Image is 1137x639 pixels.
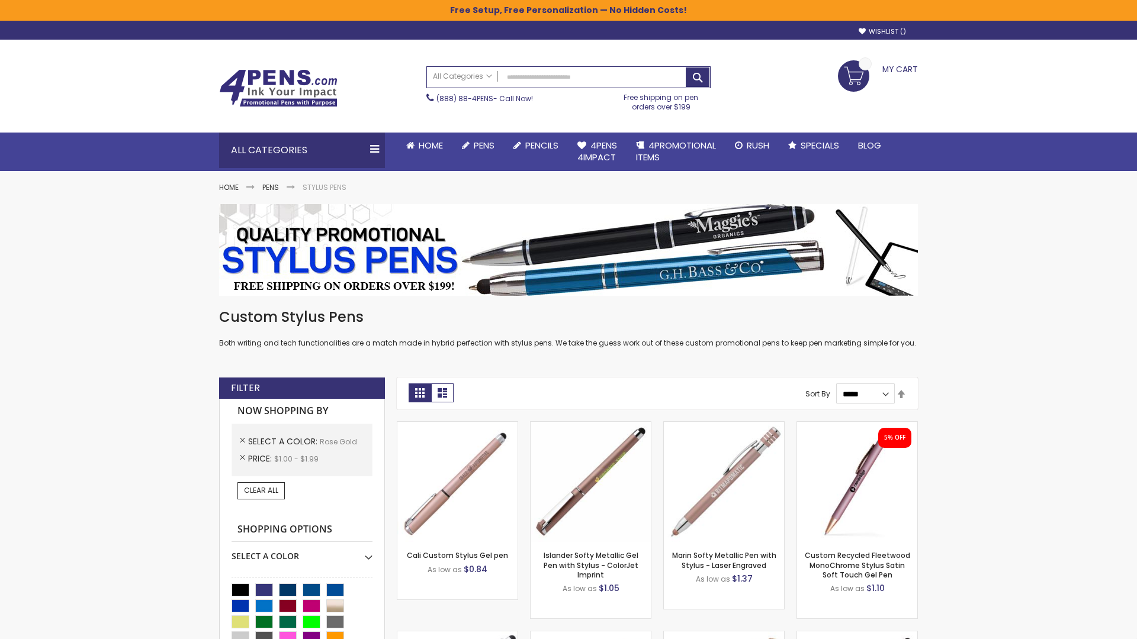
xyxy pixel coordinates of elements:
[219,133,385,168] div: All Categories
[779,133,849,159] a: Specials
[884,434,905,442] div: 5% OFF
[219,308,918,348] div: Both writing and tech functionalities are a match made in hybrid perfection with stylus pens. We ...
[859,27,906,36] a: Wishlist
[419,139,443,151] span: Home
[274,454,319,464] span: $1.00 - $1.99
[232,517,372,543] strong: Shopping Options
[797,421,917,431] a: Custom Recycled Fleetwood MonoChrome Stylus Satin Soft Touch Gel Pen-Rose Gold
[303,182,346,192] strong: Stylus Pens
[664,422,784,542] img: Marin Softy Metallic Pen with Stylus - Laser Engraved-Rose Gold
[672,550,776,570] a: Marin Softy Metallic Pen with Stylus - Laser Engraved
[830,583,865,593] span: As low as
[397,421,518,431] a: Cali Custom Stylus Gel pen-Rose Gold
[397,133,452,159] a: Home
[531,422,651,542] img: Islander Softy Metallic Gel Pen with Stylus - ColorJet Imprint-Rose Gold
[244,485,278,495] span: Clear All
[248,435,320,447] span: Select A Color
[627,133,725,171] a: 4PROMOTIONALITEMS
[636,139,716,163] span: 4PROMOTIONAL ITEMS
[397,422,518,542] img: Cali Custom Stylus Gel pen-Rose Gold
[452,133,504,159] a: Pens
[436,93,493,104] a: (888) 88-4PENS
[407,550,508,560] a: Cali Custom Stylus Gel pen
[219,69,338,107] img: 4Pens Custom Pens and Promotional Products
[262,182,279,192] a: Pens
[320,437,357,447] span: Rose Gold
[544,550,638,579] a: Islander Softy Metallic Gel Pen with Stylus - ColorJet Imprint
[568,133,627,171] a: 4Pens4impact
[474,139,494,151] span: Pens
[428,564,462,575] span: As low as
[219,308,918,327] h1: Custom Stylus Pens
[231,382,260,395] strong: Filter
[563,583,597,593] span: As low as
[849,133,891,159] a: Blog
[427,67,498,86] a: All Categories
[409,383,431,402] strong: Grid
[732,573,753,585] span: $1.37
[725,133,779,159] a: Rush
[747,139,769,151] span: Rush
[525,139,558,151] span: Pencils
[219,182,239,192] a: Home
[664,421,784,431] a: Marin Softy Metallic Pen with Stylus - Laser Engraved-Rose Gold
[464,563,487,575] span: $0.84
[504,133,568,159] a: Pencils
[797,422,917,542] img: Custom Recycled Fleetwood MonoChrome Stylus Satin Soft Touch Gel Pen-Rose Gold
[219,204,918,296] img: Stylus Pens
[696,574,730,584] span: As low as
[232,399,372,424] strong: Now Shopping by
[805,389,830,399] label: Sort By
[248,453,274,464] span: Price
[612,88,711,112] div: Free shipping on pen orders over $199
[866,582,885,594] span: $1.10
[433,72,492,81] span: All Categories
[801,139,839,151] span: Specials
[436,93,533,104] span: - Call Now!
[237,482,285,499] a: Clear All
[805,550,910,579] a: Custom Recycled Fleetwood MonoChrome Stylus Satin Soft Touch Gel Pen
[858,139,881,151] span: Blog
[577,139,617,163] span: 4Pens 4impact
[531,421,651,431] a: Islander Softy Metallic Gel Pen with Stylus - ColorJet Imprint-Rose Gold
[232,542,372,562] div: Select A Color
[599,582,619,594] span: $1.05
